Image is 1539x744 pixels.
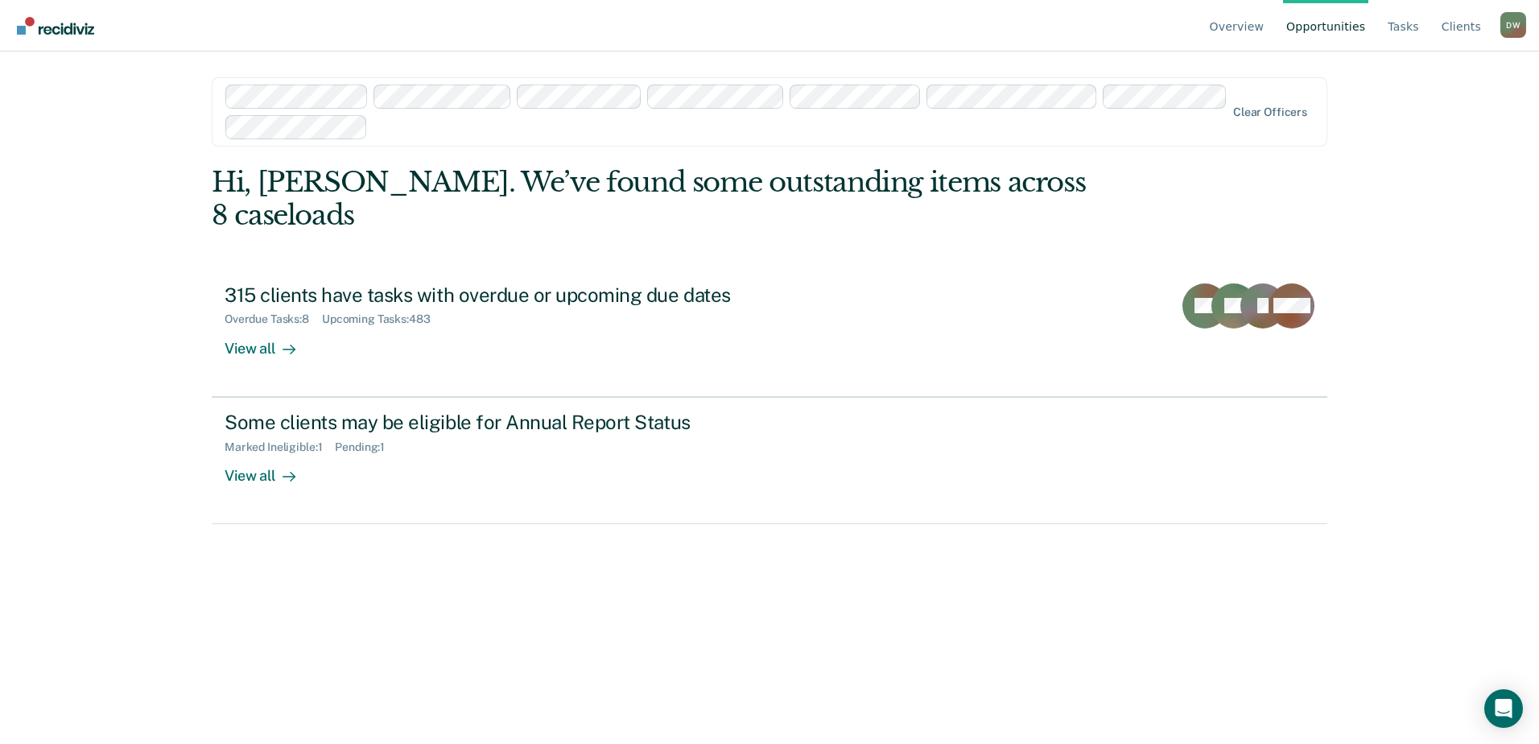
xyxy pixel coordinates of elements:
a: 315 clients have tasks with overdue or upcoming due datesOverdue Tasks:8Upcoming Tasks:483View all [212,271,1327,397]
div: Overdue Tasks : 8 [225,312,322,326]
a: Some clients may be eligible for Annual Report StatusMarked Ineligible:1Pending:1View all [212,397,1327,524]
div: D W [1500,12,1526,38]
div: Open Intercom Messenger [1484,689,1523,728]
button: Profile dropdown button [1500,12,1526,38]
div: 315 clients have tasks with overdue or upcoming due dates [225,283,790,307]
div: View all [225,326,315,358]
div: Upcoming Tasks : 483 [322,312,444,326]
div: Some clients may be eligible for Annual Report Status [225,411,790,434]
div: View all [225,453,315,485]
div: Hi, [PERSON_NAME]. We’ve found some outstanding items across 8 caseloads [212,166,1104,232]
div: Marked Ineligible : 1 [225,440,335,454]
img: Recidiviz [17,17,94,35]
div: Pending : 1 [335,440,398,454]
div: Clear officers [1233,105,1307,119]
